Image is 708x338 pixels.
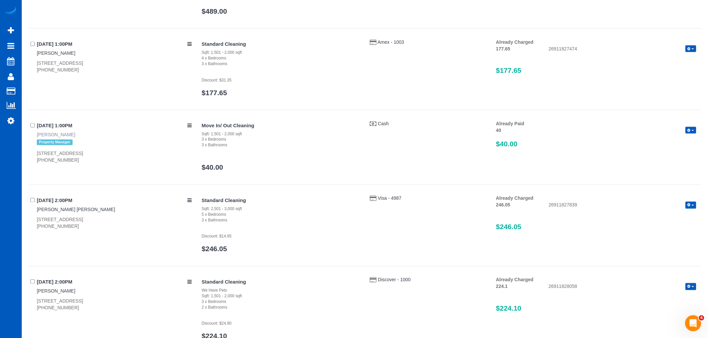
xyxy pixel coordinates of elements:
[37,60,192,73] div: [STREET_ADDRESS] [PHONE_NUMBER]
[202,234,232,239] small: Discount: $14.95
[202,143,360,148] div: 3 x Bathrooms
[202,280,360,285] h4: Standard Cleaning
[496,140,696,148] h3: $40.00
[37,298,192,311] div: [STREET_ADDRESS] [PHONE_NUMBER]
[202,198,360,204] h4: Standard Cleaning
[202,89,227,97] a: $177.65
[37,150,192,164] div: [STREET_ADDRESS] [PHONE_NUMBER]
[378,39,404,45] a: Amex - 1003
[496,121,525,126] strong: Already Paid
[202,305,360,311] div: 2 x Bathrooms
[496,46,511,51] strong: 177.65
[37,280,192,285] h4: [DATE] 2:00PM
[496,196,534,201] strong: Already Charged
[202,123,360,129] h4: Move In/ Out Cleaning
[37,198,192,204] h4: [DATE] 2:00PM
[37,50,75,56] a: [PERSON_NAME]
[37,216,192,230] div: [STREET_ADDRESS] [PHONE_NUMBER]
[699,315,704,321] span: 4
[496,223,522,231] span: $246.05
[496,66,522,74] span: $177.65
[37,140,73,145] span: Property Manager
[496,305,522,312] span: $224.10
[202,212,360,218] div: 5 x Bedrooms
[202,137,360,143] div: 3 x Bedrooms
[378,196,402,201] a: Visa - 4987
[37,289,75,294] a: [PERSON_NAME]
[544,202,701,210] div: 26911827839
[202,41,360,47] h4: Standard Cleaning
[202,78,232,82] small: Discount: $31.35
[496,202,511,208] strong: 246.05
[378,121,389,126] a: Cash
[37,207,115,212] a: [PERSON_NAME] [PERSON_NAME]
[37,41,192,47] h4: [DATE] 1:00PM
[544,45,701,53] div: 26911827474
[202,7,227,15] a: $489.00
[202,61,360,67] div: 3 x Bathrooms
[202,294,360,299] div: Sqft: 1,501 - 2,000 sqft
[202,321,232,326] small: Discount: $24.90
[37,132,75,137] a: [PERSON_NAME]
[202,55,360,61] div: 4 x Bedrooms
[202,206,360,212] div: Sqft: 2,501 - 3,000 sqft
[202,50,360,55] div: Sqft: 1,501 - 2,000 sqft
[202,288,360,294] div: We Have Pets
[685,315,701,331] iframe: Intercom live chat
[202,245,227,253] a: $246.05
[496,277,534,283] strong: Already Charged
[202,218,360,223] div: 3 x Bathrooms
[496,39,534,45] strong: Already Charged
[37,123,192,129] h4: [DATE] 1:00PM
[496,284,508,289] strong: 224.1
[496,128,502,133] strong: 40
[4,7,17,16] img: Automaid Logo
[202,164,223,171] a: $40.00
[202,299,360,305] div: 3 x Bedrooms
[37,138,192,147] div: Tags
[544,283,701,291] div: 26911828058
[202,131,360,137] div: Sqft: 1,501 - 2,000 sqft
[378,277,411,283] a: Discover - 1000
